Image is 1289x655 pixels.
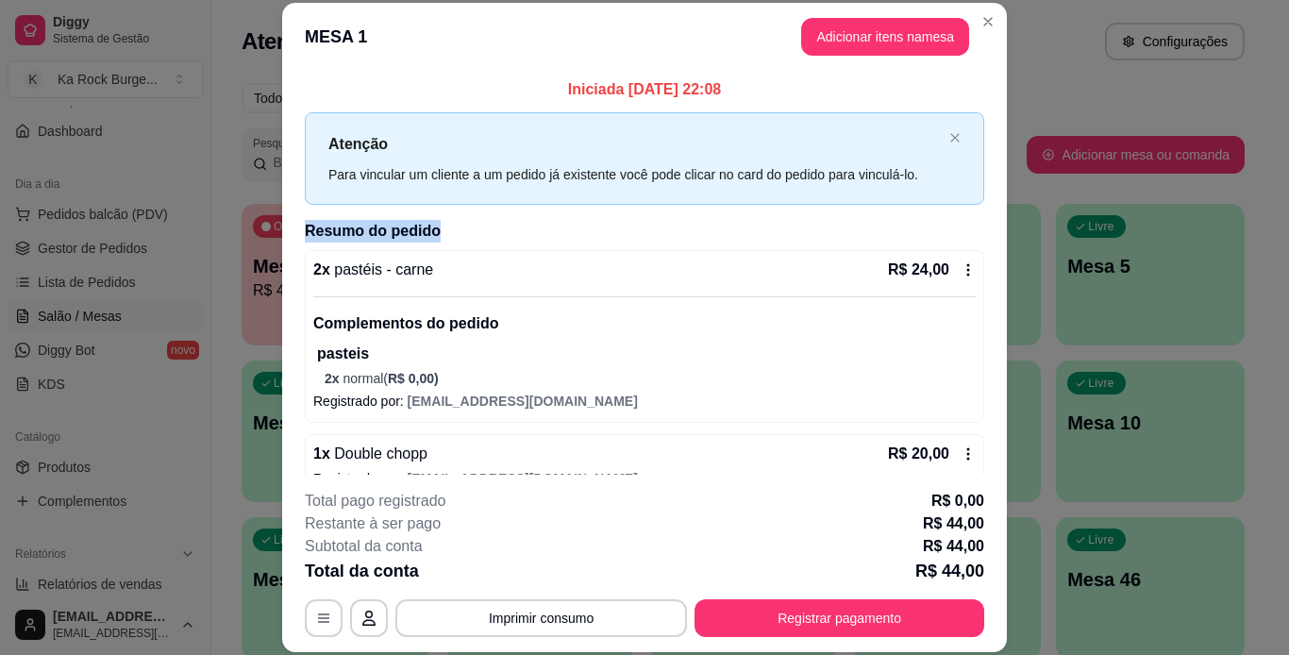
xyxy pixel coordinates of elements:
span: close [949,132,961,143]
h2: Resumo do pedido [305,220,984,243]
p: R$ 0,00 [931,490,984,512]
p: 2 x [313,259,433,281]
p: normal ( [325,369,976,388]
button: close [949,132,961,144]
span: [EMAIL_ADDRESS][DOMAIN_NAME] [408,394,638,409]
button: Imprimir consumo [395,599,687,637]
p: R$ 24,00 [888,259,949,281]
div: Para vincular um cliente a um pedido já existente você pode clicar no card do pedido para vinculá... [328,164,942,185]
p: Subtotal da conta [305,535,423,558]
span: 2 x [325,371,343,386]
p: Registrado por: [313,392,976,411]
p: Restante à ser pago [305,512,441,535]
p: R$ 44,00 [923,512,984,535]
header: MESA 1 [282,3,1007,71]
span: [EMAIL_ADDRESS][DOMAIN_NAME] [408,471,638,486]
p: pasteis [317,343,976,365]
p: Total da conta [305,558,419,584]
span: Double chopp [330,445,427,462]
button: Adicionar itens namesa [801,18,969,56]
p: Complementos do pedido [313,312,976,335]
span: pastéis - carne [330,261,433,277]
button: Registrar pagamento [695,599,984,637]
p: Atenção [328,132,942,156]
span: R$ 0,00 ) [388,371,439,386]
p: 1 x [313,443,427,465]
p: R$ 20,00 [888,443,949,465]
p: R$ 44,00 [923,535,984,558]
p: R$ 44,00 [915,558,984,584]
button: Close [973,7,1003,37]
p: Iniciada [DATE] 22:08 [305,78,984,101]
p: Total pago registrado [305,490,445,512]
p: Registrado por: [313,469,976,488]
